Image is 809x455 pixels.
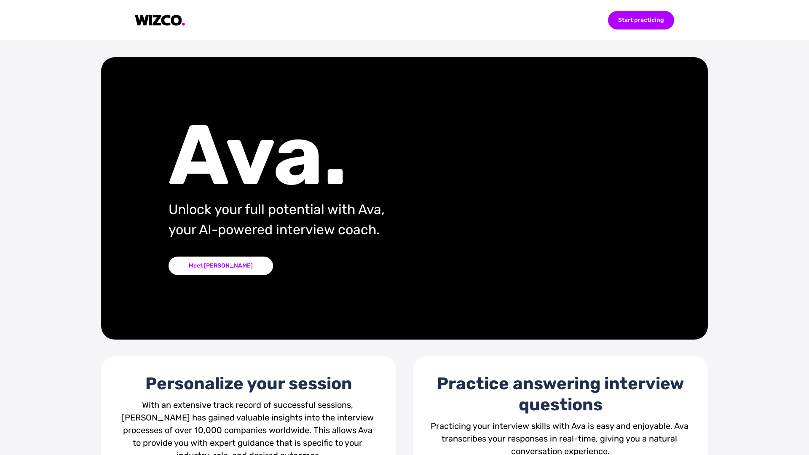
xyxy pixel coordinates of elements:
div: Personalize your session [118,373,379,394]
div: Ava. [169,122,459,189]
div: Unlock your full potential with Ava, your AI-powered interview coach. [169,199,459,240]
img: logo [135,15,185,26]
div: Practice answering interview questions [430,373,691,415]
div: Meet [PERSON_NAME] [169,257,273,275]
div: Start practicing [608,11,674,29]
